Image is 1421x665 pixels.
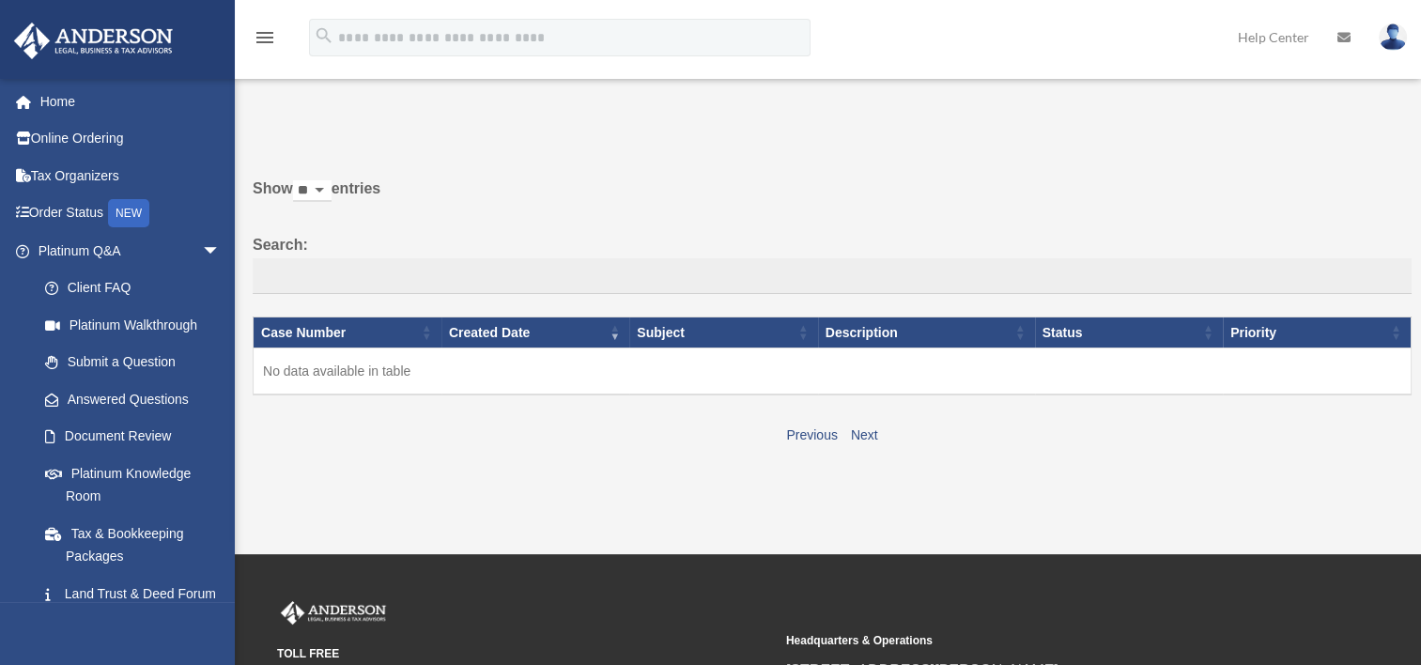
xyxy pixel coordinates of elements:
[13,83,249,120] a: Home
[1223,317,1412,348] th: Priority: activate to sort column ascending
[851,427,878,442] a: Next
[26,515,239,575] a: Tax & Bookkeeping Packages
[254,317,441,348] th: Case Number: activate to sort column ascending
[26,380,230,418] a: Answered Questions
[13,120,249,158] a: Online Ordering
[314,25,334,46] i: search
[818,317,1035,348] th: Description: activate to sort column ascending
[1035,317,1223,348] th: Status: activate to sort column ascending
[253,232,1412,294] label: Search:
[108,199,149,227] div: NEW
[8,23,178,59] img: Anderson Advisors Platinum Portal
[786,427,837,442] a: Previous
[253,176,1412,221] label: Show entries
[1379,23,1407,51] img: User Pic
[13,232,239,270] a: Platinum Q&Aarrow_drop_down
[26,455,239,515] a: Platinum Knowledge Room
[629,317,817,348] th: Subject: activate to sort column ascending
[202,232,239,271] span: arrow_drop_down
[13,157,249,194] a: Tax Organizers
[26,270,239,307] a: Client FAQ
[786,631,1282,651] small: Headquarters & Operations
[26,575,239,612] a: Land Trust & Deed Forum
[26,344,239,381] a: Submit a Question
[26,418,239,456] a: Document Review
[13,194,249,233] a: Order StatusNEW
[293,180,332,202] select: Showentries
[441,317,629,348] th: Created Date: activate to sort column ascending
[254,26,276,49] i: menu
[26,306,239,344] a: Platinum Walkthrough
[254,348,1412,395] td: No data available in table
[277,644,773,664] small: TOLL FREE
[277,601,390,626] img: Anderson Advisors Platinum Portal
[253,258,1412,294] input: Search:
[254,33,276,49] a: menu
